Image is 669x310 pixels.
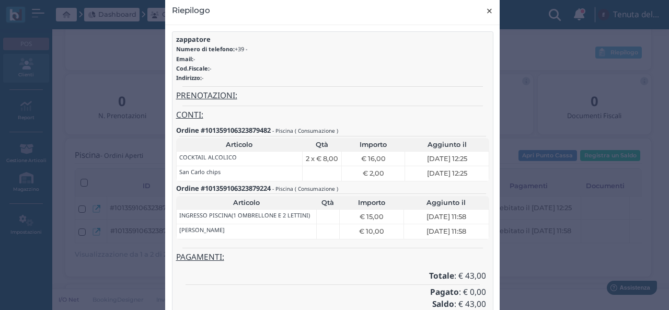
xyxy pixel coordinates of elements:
[179,300,486,309] h4: : € 43,00
[342,138,405,152] th: Importo
[176,55,193,63] b: Email:
[179,154,237,160] h6: COCKTAIL ALCOLICO
[272,185,293,192] small: - Piscina
[176,138,303,152] th: Articolo
[176,90,237,101] u: PRENOTAZIONI:
[306,154,338,164] span: 2 x € 8,00
[176,56,490,62] h6: -
[31,8,69,16] span: Assistenza
[405,138,489,152] th: Aggiunto il
[363,168,384,178] span: € 2,00
[176,75,490,81] h6: -
[176,64,210,72] b: Cod.Fiscale:
[429,270,454,281] b: Totale
[172,4,210,16] h4: Riepilogo
[176,35,211,44] b: zappatore
[176,46,490,52] h6: +39 -
[179,288,486,297] h4: : € 0,00
[339,196,403,210] th: Importo
[176,196,316,210] th: Articolo
[179,169,221,175] h6: San Carlo chips
[403,196,489,210] th: Aggiunto il
[359,226,384,236] span: € 10,00
[486,4,493,18] span: ×
[361,154,386,164] span: € 16,00
[179,212,310,219] h6: INGRESSO PISCINA(1 OMBRELLONE E 2 LETTINI)
[179,227,225,233] h6: [PERSON_NAME]
[179,272,486,281] h4: : € 43,00
[176,125,271,135] b: Ordine #101359106323879482
[432,298,454,309] b: Saldo
[272,127,293,134] small: - Piscina
[426,212,466,222] span: [DATE] 11:58
[176,183,271,193] b: Ordine #101359106323879224
[427,168,467,178] span: [DATE] 12:25
[426,226,466,236] span: [DATE] 11:58
[295,127,338,134] small: ( Consumazione )
[176,109,203,120] u: CONTI:
[176,65,490,72] h6: -
[303,138,342,152] th: Qtà
[176,74,202,82] b: Indirizzo:
[427,154,467,164] span: [DATE] 12:25
[316,196,339,210] th: Qtà
[295,185,338,192] small: ( Consumazione )
[176,251,224,262] u: PAGAMENTI:
[360,212,384,222] span: € 15,00
[430,286,459,297] b: Pagato
[176,45,235,53] b: Numero di telefono:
